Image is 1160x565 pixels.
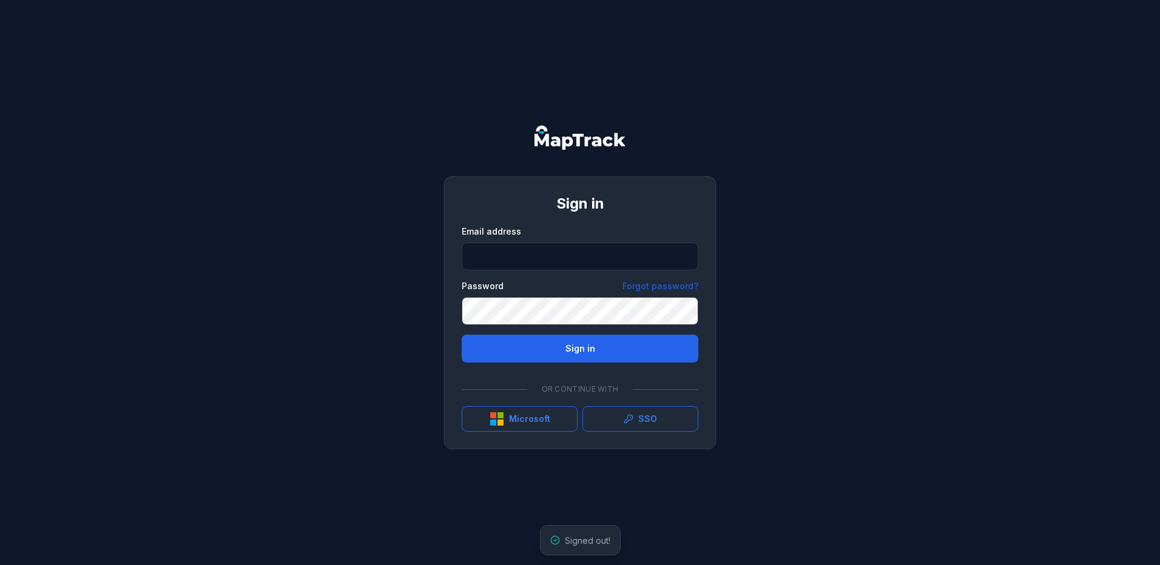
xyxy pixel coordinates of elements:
[462,377,698,401] div: Or continue with
[462,280,504,292] label: Password
[462,194,698,213] h1: Sign in
[622,280,698,292] a: Forgot password?
[565,535,610,546] span: Signed out!
[462,406,578,432] button: Microsoft
[462,226,521,238] label: Email address
[582,406,698,432] a: SSO
[515,125,645,150] nav: Global
[462,335,698,363] button: Sign in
